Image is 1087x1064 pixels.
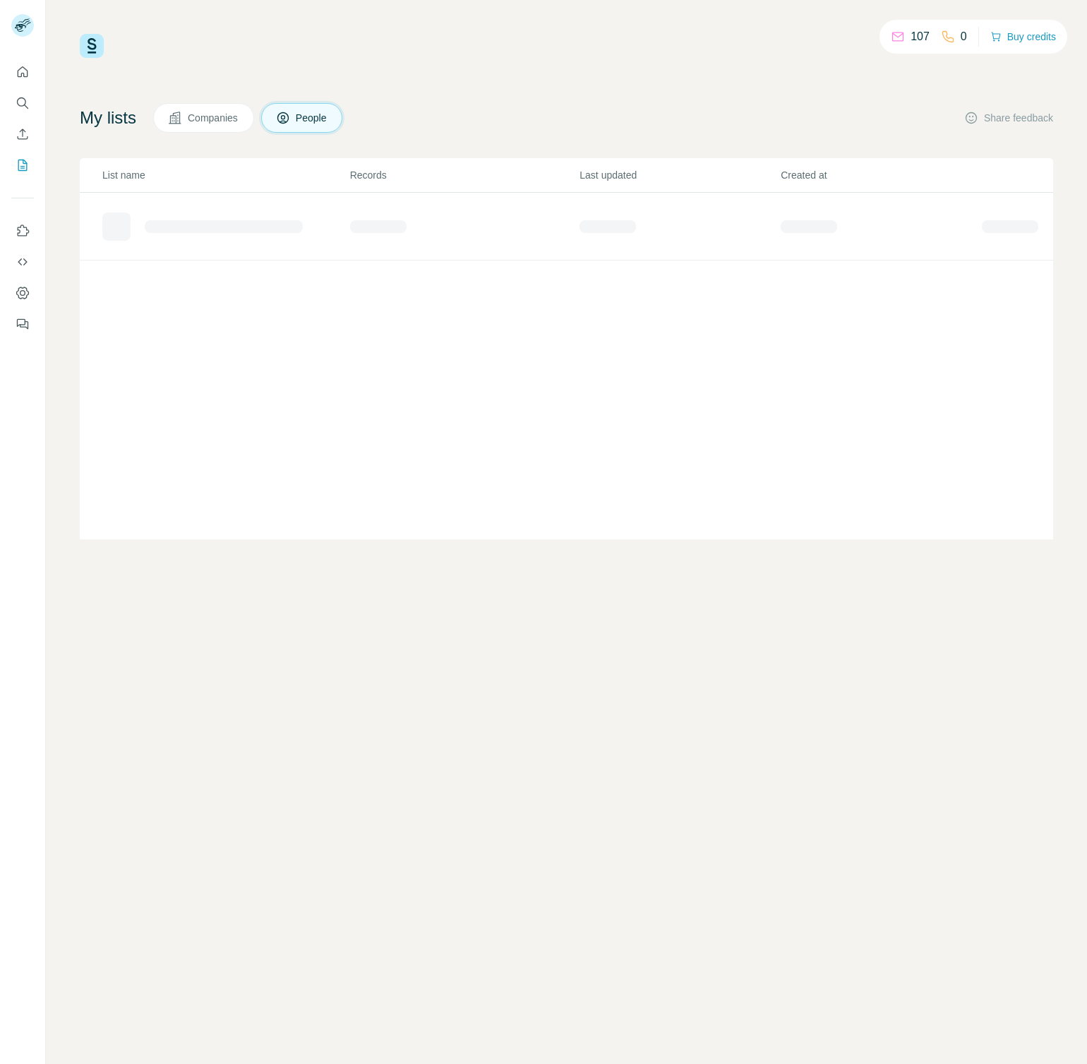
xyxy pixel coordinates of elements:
p: 107 [911,28,930,45]
span: People [296,111,328,125]
span: Companies [188,111,239,125]
img: Surfe Logo [80,34,104,58]
p: 0 [961,28,967,45]
button: Dashboard [11,280,34,306]
button: Use Surfe API [11,249,34,275]
button: Buy credits [990,27,1056,47]
button: My lists [11,153,34,178]
p: Records [350,168,579,182]
button: Use Surfe on LinkedIn [11,218,34,244]
p: Created at [781,168,980,182]
button: Search [11,90,34,116]
button: Quick start [11,59,34,85]
button: Feedback [11,311,34,337]
p: List name [102,168,349,182]
h4: My lists [80,107,136,129]
p: Last updated [579,168,779,182]
button: Enrich CSV [11,121,34,147]
button: Share feedback [964,111,1053,125]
